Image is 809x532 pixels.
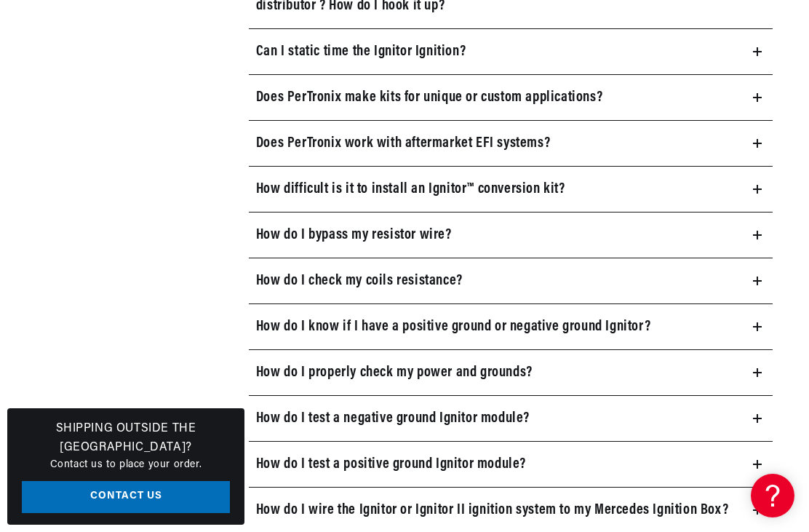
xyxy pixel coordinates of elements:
[256,269,463,293] h3: How do I check my coils resistance?
[249,396,773,441] summary: How do I test a negative ground Ignitor module?
[256,407,530,430] h3: How do I test a negative ground Ignitor module?
[22,457,230,473] p: Contact us to place your order.
[256,315,650,338] h3: How do I know if I have a positive ground or negative ground Ignitor?
[256,223,452,247] h3: How do I bypass my resistor wire?
[256,40,466,63] h3: Can I static time the Ignitor Ignition?
[249,213,773,258] summary: How do I bypass my resistor wire?
[249,258,773,303] summary: How do I check my coils resistance?
[22,420,230,457] h3: Shipping Outside the [GEOGRAPHIC_DATA]?
[249,75,773,120] summary: Does PerTronix make kits for unique or custom applications?
[249,304,773,349] summary: How do I know if I have a positive ground or negative ground Ignitor?
[22,481,230,514] a: Contact Us
[249,167,773,212] summary: How difficult is it to install an Ignitor™ conversion kit?
[256,453,526,476] h3: How do I test a positive ground Ignitor module?
[256,178,565,201] h3: How difficult is it to install an Ignitor™ conversion kit?
[256,86,602,109] h3: Does PerTronix make kits for unique or custom applications?
[256,361,533,384] h3: How do I properly check my power and grounds?
[249,29,773,74] summary: Can I static time the Ignitor Ignition?
[256,499,728,522] h3: How do I wire the Ignitor or Ignitor II ignition system to my Mercedes Ignition Box?
[249,350,773,395] summary: How do I properly check my power and grounds?
[256,132,550,155] h3: Does PerTronix work with aftermarket EFI systems?
[249,442,773,487] summary: How do I test a positive ground Ignitor module?
[249,121,773,166] summary: Does PerTronix work with aftermarket EFI systems?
